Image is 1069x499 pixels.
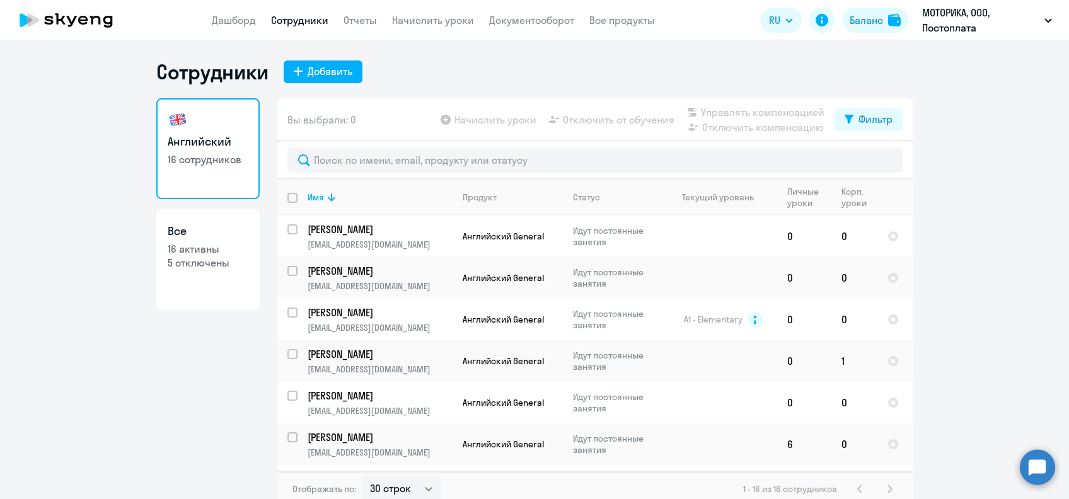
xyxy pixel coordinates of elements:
[787,186,823,209] div: Личные уроки
[743,483,837,495] span: 1 - 16 из 16 сотрудников
[858,112,893,127] div: Фильтр
[573,192,659,203] div: Статус
[308,405,452,416] p: [EMAIL_ADDRESS][DOMAIN_NAME]
[308,322,452,333] p: [EMAIL_ADDRESS][DOMAIN_NAME]
[589,14,655,26] a: Все продукты
[308,347,452,361] a: [PERSON_NAME]
[769,13,780,28] span: RU
[831,215,877,257] td: 0
[489,14,574,26] a: Документооборот
[777,423,831,465] td: 6
[831,423,877,465] td: 0
[156,209,260,310] a: Все16 активны5 отключены
[463,192,562,203] div: Продукт
[831,299,877,340] td: 0
[922,5,1039,35] p: МОТОРИКА, ООО, Постоплата
[308,389,452,403] a: [PERSON_NAME]
[284,60,362,83] button: Добавить
[287,112,356,127] span: Вы выбрали: 0
[835,108,903,131] button: Фильтр
[156,98,260,199] a: Английский16 сотрудников
[573,433,659,456] p: Идут постоянные занятия
[841,186,877,209] div: Корп. уроки
[573,267,659,289] p: Идут постоянные занятия
[308,64,352,79] div: Добавить
[308,430,452,444] a: [PERSON_NAME]
[841,186,869,209] div: Корп. уроки
[308,280,452,292] p: [EMAIL_ADDRESS][DOMAIN_NAME]
[308,306,450,319] p: [PERSON_NAME]
[168,152,248,166] p: 16 сотрудников
[271,14,328,26] a: Сотрудники
[831,382,877,423] td: 0
[308,239,452,250] p: [EMAIL_ADDRESS][DOMAIN_NAME]
[463,314,544,325] span: Английский General
[168,256,248,270] p: 5 отключены
[916,5,1058,35] button: МОТОРИКА, ООО, Постоплата
[308,306,452,319] a: [PERSON_NAME]
[573,225,659,248] p: Идут постоянные занятия
[344,14,377,26] a: Отчеты
[308,222,452,236] a: [PERSON_NAME]
[287,147,903,173] input: Поиск по имени, email, продукту или статусу
[777,382,831,423] td: 0
[831,340,877,382] td: 1
[308,347,450,361] p: [PERSON_NAME]
[463,192,497,203] div: Продукт
[670,192,777,203] div: Текущий уровень
[888,14,901,26] img: balance
[168,242,248,256] p: 16 активны
[308,264,452,278] a: [PERSON_NAME]
[777,215,831,257] td: 0
[308,364,452,375] p: [EMAIL_ADDRESS][DOMAIN_NAME]
[777,299,831,340] td: 0
[308,430,450,444] p: [PERSON_NAME]
[682,192,754,203] div: Текущий уровень
[308,447,452,458] p: [EMAIL_ADDRESS][DOMAIN_NAME]
[308,192,324,203] div: Имя
[787,186,831,209] div: Личные уроки
[684,314,743,325] span: A1 - Elementary
[308,389,450,403] p: [PERSON_NAME]
[308,264,450,278] p: [PERSON_NAME]
[308,192,452,203] div: Имя
[777,340,831,382] td: 0
[842,8,908,33] button: Балансbalance
[168,134,248,150] h3: Английский
[156,59,269,84] h1: Сотрудники
[168,110,188,130] img: english
[463,439,544,450] span: Английский General
[760,8,802,33] button: RU
[463,355,544,367] span: Английский General
[168,223,248,239] h3: Все
[573,192,600,203] div: Статус
[463,397,544,408] span: Английский General
[292,483,356,495] span: Отображать по:
[573,391,659,414] p: Идут постоянные занятия
[573,350,659,372] p: Идут постоянные занятия
[777,257,831,299] td: 0
[831,257,877,299] td: 0
[573,308,659,331] p: Идут постоянные занятия
[392,14,474,26] a: Начислить уроки
[212,14,256,26] a: Дашборд
[850,13,883,28] div: Баланс
[463,272,544,284] span: Английский General
[463,231,544,242] span: Английский General
[308,222,450,236] p: [PERSON_NAME]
